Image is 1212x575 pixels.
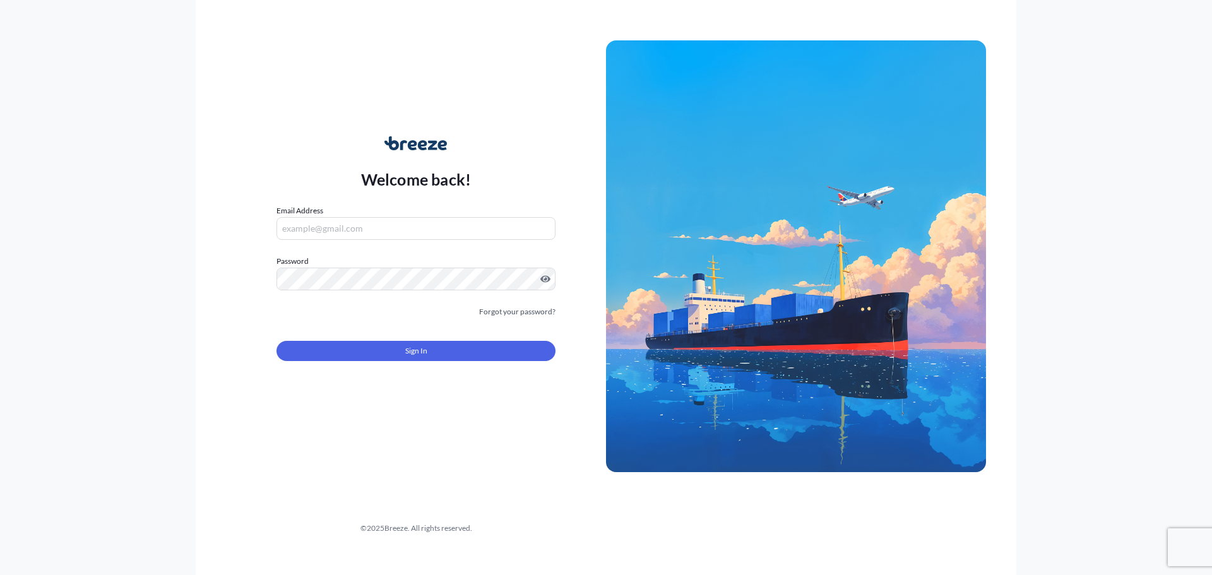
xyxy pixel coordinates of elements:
p: Welcome back! [361,169,472,189]
span: Sign In [405,345,427,357]
label: Email Address [276,205,323,217]
label: Password [276,255,555,268]
a: Forgot your password? [479,305,555,318]
div: © 2025 Breeze. All rights reserved. [226,522,606,535]
img: Ship illustration [606,40,986,472]
button: Sign In [276,341,555,361]
input: example@gmail.com [276,217,555,240]
button: Show password [540,274,550,284]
